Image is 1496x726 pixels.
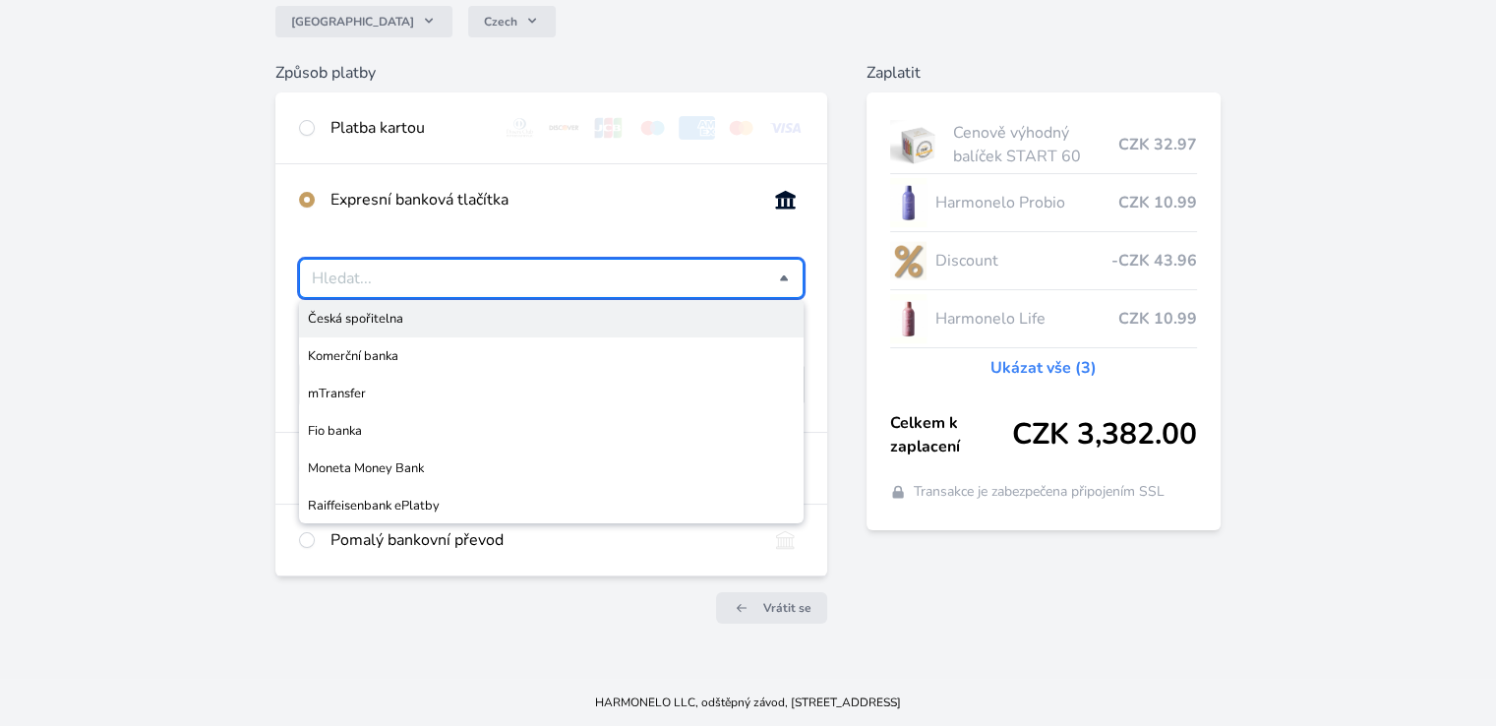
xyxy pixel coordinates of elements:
span: Komerční banka [308,346,794,366]
span: CZK 32.97 [1118,133,1197,156]
span: Česká spořitelna [308,309,794,329]
span: Transakce je zabezpečena připojením SSL [914,482,1165,502]
span: CZK 3,382.00 [1012,417,1197,453]
span: Discount [934,249,1110,272]
div: Platba kartou [330,116,486,140]
input: Česká spořitelnaKomerční bankamTransferFio bankaMoneta Money BankRaiffeisenbank ePlatby [312,267,778,290]
img: visa.svg [767,116,804,140]
img: discover.svg [546,116,582,140]
span: mTransfer [308,384,794,403]
span: [GEOGRAPHIC_DATA] [291,14,414,30]
span: Celkem k zaplacení [890,411,1012,458]
span: -CZK 43.96 [1111,249,1197,272]
img: start.jpg [890,120,946,169]
img: discount-lo.png [890,236,928,285]
span: Czech [484,14,517,30]
img: diners.svg [502,116,538,140]
h6: Způsob platby [275,61,826,85]
img: bankTransfer_IBAN.svg [767,528,804,552]
img: CLEAN_PROBIO_se_stinem_x-lo.jpg [890,178,928,227]
img: onlineBanking_CZ.svg [767,188,804,212]
h6: Zaplatit [867,61,1221,85]
div: Expresní banková tlačítka [330,188,750,212]
a: Ukázat vše (3) [990,356,1097,380]
span: Cenově výhodný balíček START 60 [953,121,1117,168]
a: Vrátit se [716,592,827,624]
img: maestro.svg [634,116,671,140]
span: Moneta Money Bank [308,458,794,478]
img: amex.svg [679,116,715,140]
div: Vyberte svou banku [299,259,803,298]
img: jcb.svg [590,116,627,140]
button: Czech [468,6,556,37]
span: Fio banka [308,421,794,441]
span: Vrátit se [763,600,811,616]
span: CZK 10.99 [1118,191,1197,214]
span: Raiffeisenbank ePlatby [308,496,794,515]
button: [GEOGRAPHIC_DATA] [275,6,452,37]
span: CZK 10.99 [1118,307,1197,331]
img: mc.svg [723,116,759,140]
img: CLEAN_LIFE_se_stinem_x-lo.jpg [890,294,928,343]
span: Harmonelo Probio [934,191,1117,214]
div: Pomalý bankovní převod [330,528,750,552]
span: Harmonelo Life [934,307,1117,331]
